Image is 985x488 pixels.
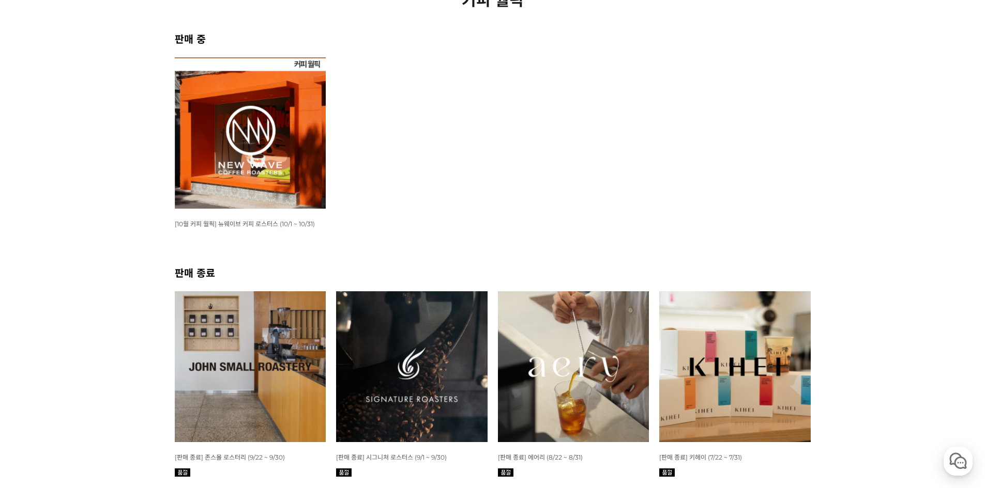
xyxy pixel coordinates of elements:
img: 7월 커피 스몰 월픽 키헤이 [659,291,811,443]
img: 8월 커피 스몰 월픽 에어리 [498,291,649,443]
img: [10월 커피 월픽] 뉴웨이브 커피 로스터스 (10/1 ~ 10/31) [175,57,326,209]
span: [판매 종료] 존스몰 로스터리 (9/22 ~ 9/30) [175,453,285,461]
span: [판매 종료] 에어리 (8/22 ~ 8/31) [498,453,583,461]
img: [판매 종료] 존스몰 로스터리 (9/22 ~ 9/30) [175,291,326,443]
a: [판매 종료] 시그니쳐 로스터스 (9/1 ~ 9/30) [336,453,447,461]
h2: 판매 중 [175,31,811,46]
span: 홈 [33,343,39,351]
a: [판매 종료] 키헤이 (7/22 ~ 7/31) [659,453,742,461]
span: 설정 [160,343,172,351]
a: 홈 [3,327,68,353]
a: [판매 종료] 존스몰 로스터리 (9/22 ~ 9/30) [175,453,285,461]
img: 품절 [175,468,190,477]
a: [판매 종료] 에어리 (8/22 ~ 8/31) [498,453,583,461]
img: 품절 [659,468,675,477]
a: 대화 [68,327,133,353]
img: 품절 [336,468,352,477]
img: [판매 종료] 시그니쳐 로스터스 (9/1 ~ 9/30) [336,291,488,443]
span: 대화 [95,343,107,352]
span: [판매 종료] 시그니쳐 로스터스 (9/1 ~ 9/30) [336,453,447,461]
a: [10월 커피 월픽] 뉴웨이브 커피 로스터스 (10/1 ~ 10/31) [175,219,315,228]
span: [판매 종료] 키헤이 (7/22 ~ 7/31) [659,453,742,461]
img: 품절 [498,468,513,477]
h2: 판매 종료 [175,265,811,280]
a: 설정 [133,327,199,353]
